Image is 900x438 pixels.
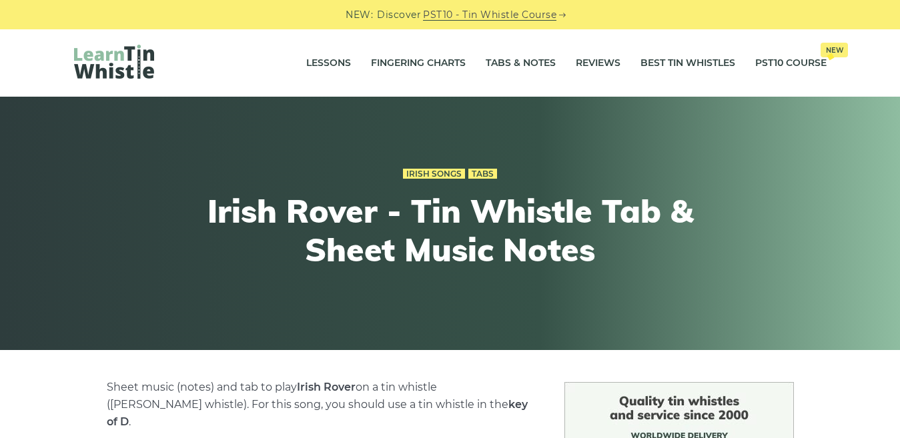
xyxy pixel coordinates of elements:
a: PST10 CourseNew [755,47,827,80]
a: Tabs [468,169,497,179]
span: New [821,43,848,57]
a: Tabs & Notes [486,47,556,80]
p: Sheet music (notes) and tab to play on a tin whistle ([PERSON_NAME] whistle). For this song, you ... [107,379,532,431]
img: LearnTinWhistle.com [74,45,154,79]
strong: Irish Rover [297,381,356,393]
a: Lessons [306,47,351,80]
h1: Irish Rover - Tin Whistle Tab & Sheet Music Notes [205,192,696,269]
strong: key of D [107,398,528,428]
a: Reviews [576,47,620,80]
a: Fingering Charts [371,47,466,80]
a: Best Tin Whistles [640,47,735,80]
a: Irish Songs [403,169,465,179]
